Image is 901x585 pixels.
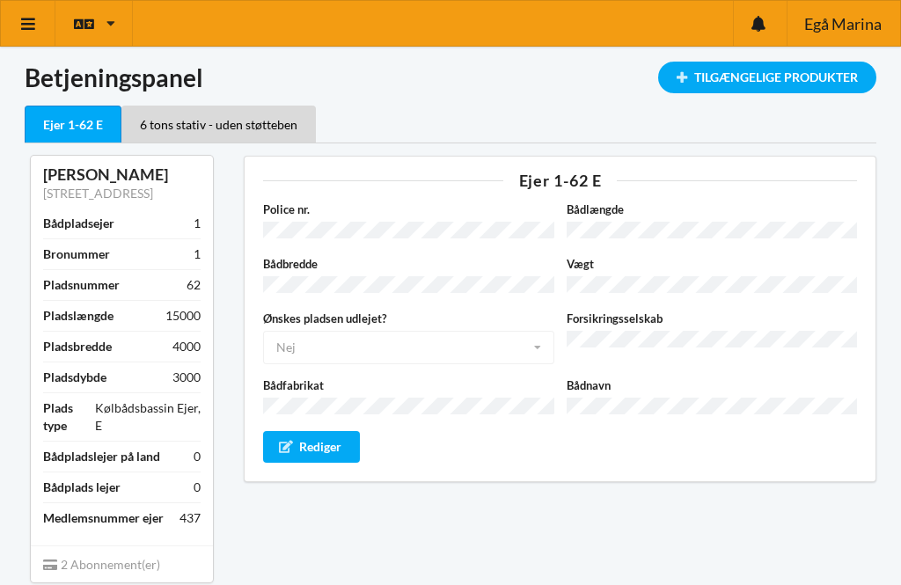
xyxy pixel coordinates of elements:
label: Ønskes pladsen udlejet? [263,310,554,327]
div: Pladsdybde [43,369,106,386]
div: Pladsbredde [43,338,112,355]
div: 1 [194,215,201,232]
span: 2 Abonnement(er) [43,557,160,572]
div: Pladsnummer [43,276,120,294]
div: 0 [194,448,201,465]
div: Kølbådsbassin Ejer, E [95,399,201,435]
div: 437 [179,509,201,527]
div: 0 [194,479,201,496]
label: Vægt [567,255,858,273]
div: Plads type [43,399,95,435]
span: Egå Marina [804,16,882,32]
label: Forsikringsselskab [567,310,858,327]
div: Bådpladslejer på land [43,448,160,465]
label: Bådlængde [567,201,858,218]
div: Bådplads lejer [43,479,121,496]
label: Bådbredde [263,255,554,273]
div: Rediger [263,431,360,463]
div: Ejer 1-62 E [25,106,121,143]
div: 6 tons stativ - uden støtteben [121,106,316,143]
div: 62 [187,276,201,294]
div: Pladslængde [43,307,114,325]
div: Bådpladsejer [43,215,114,232]
label: Police nr. [263,201,554,218]
div: 4000 [172,338,201,355]
div: [PERSON_NAME] [43,165,201,185]
div: Ejer 1-62 E [263,172,857,188]
div: 1 [194,245,201,263]
label: Bådnavn [567,377,858,394]
label: Bådfabrikat [263,377,554,394]
div: Bronummer [43,245,110,263]
h1: Betjeningspanel [25,62,876,93]
div: 15000 [165,307,201,325]
div: 3000 [172,369,201,386]
div: Tilgængelige Produkter [658,62,876,93]
div: Medlemsnummer ejer [43,509,164,527]
a: [STREET_ADDRESS] [43,186,153,201]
